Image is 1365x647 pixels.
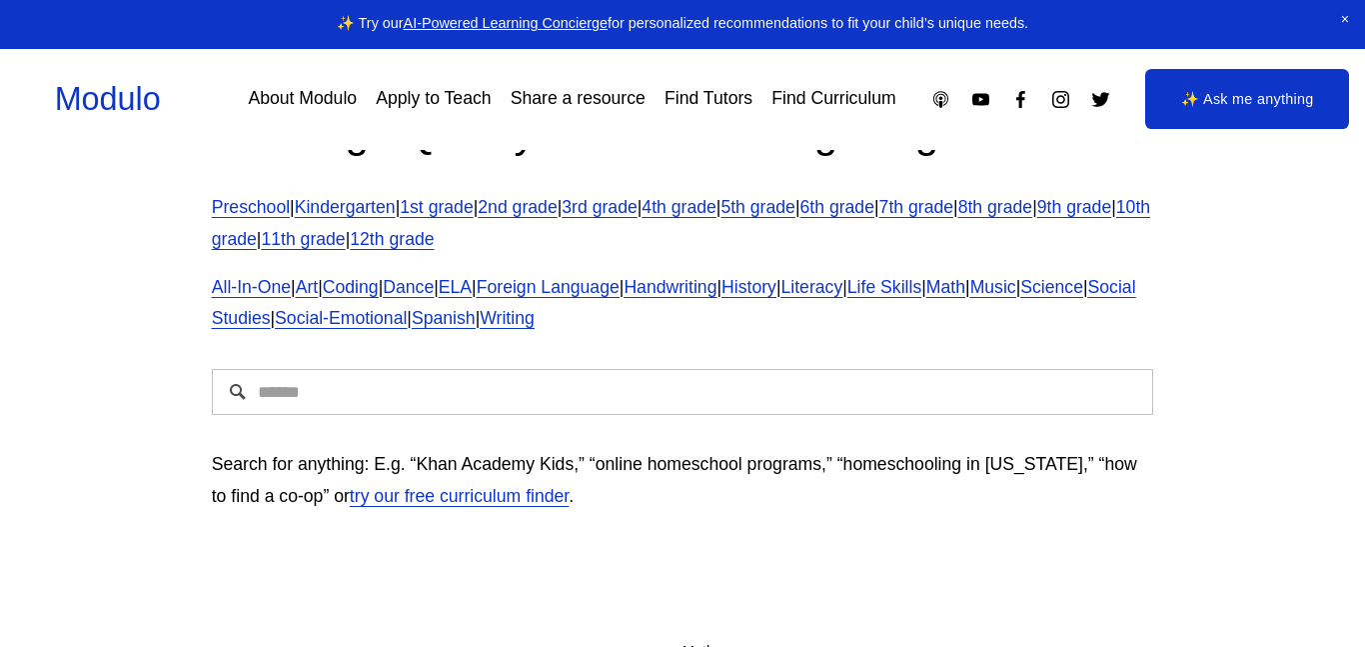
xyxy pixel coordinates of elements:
[212,277,1136,329] a: Social Studies
[511,82,646,117] a: Share a resource
[970,89,991,110] a: YouTube
[665,82,752,117] a: Find Tutors
[212,449,1154,513] p: Search for anything: E.g. “Khan Academy Kids,” “online homeschool programs,” “homeschooling in [U...
[400,197,474,217] a: 1st grade
[480,308,535,328] a: Writing
[412,308,476,328] a: Spanish
[721,277,776,297] a: History
[295,197,396,217] a: Kindergarten
[720,197,794,217] a: 5th grade
[248,82,357,117] a: About Modulo
[1020,277,1083,297] a: Science
[439,277,472,297] a: ELA
[1090,89,1111,110] a: Twitter
[55,81,161,117] a: Modulo
[212,197,1150,249] a: 10th grade
[323,277,379,297] a: Coding
[212,197,290,217] a: Preschool
[261,229,345,249] a: 11th grade
[1010,89,1031,110] a: Facebook
[562,197,637,217] a: 3rd grade
[1050,89,1071,110] a: Instagram
[296,277,319,297] a: Art
[970,277,1016,297] a: Music
[275,308,407,328] a: Social-Emotional
[780,277,842,297] a: Literacy
[1037,197,1111,217] a: 9th grade
[879,197,953,217] a: 7th grade
[383,277,434,297] a: Dance
[642,197,715,217] a: 4th grade
[958,197,1032,217] a: 8th grade
[212,192,1154,256] p: | | | | | | | | | | | | |
[350,486,569,506] a: try our free curriculum finder
[404,15,608,31] a: AI-Powered Learning Concierge
[624,277,716,297] a: Handwriting
[477,277,620,297] a: Foreign Language
[847,277,921,297] a: Life Skills
[478,197,557,217] a: 2nd grade
[350,229,434,249] a: 12th grade
[212,277,291,297] a: All-In-One
[771,82,895,117] a: Find Curriculum
[212,272,1154,336] p: | | | | | | | | | | | | | | | |
[930,89,951,110] a: Apple Podcasts
[212,369,1154,415] input: Search
[376,82,491,117] a: Apply to Teach
[926,277,965,297] a: Math
[800,197,874,217] a: 6th grade
[1145,69,1349,129] a: ✨ Ask me anything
